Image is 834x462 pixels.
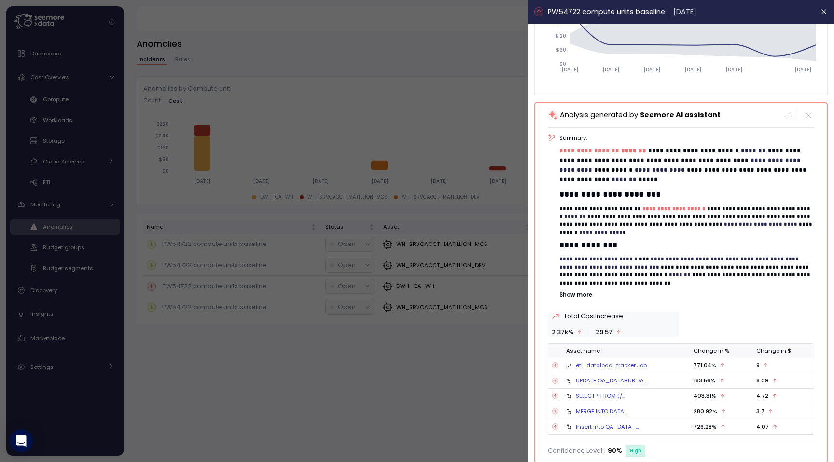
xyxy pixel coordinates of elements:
[756,347,810,355] div: Change in $
[567,347,686,355] div: Asset name
[756,423,769,431] p: 4.07
[644,67,661,73] tspan: [DATE]
[548,6,665,17] p: PW54722 compute units baseline
[685,67,702,73] tspan: [DATE]
[556,47,566,54] tspan: $60
[555,19,566,25] tspan: $180
[576,361,647,369] a: etl_dataload_tracker Job
[694,423,717,431] p: 726.28 %
[640,110,721,120] span: Seemore AI assistant
[794,67,811,73] tspan: [DATE]
[673,6,696,17] p: [DATE]
[560,134,814,142] p: Summary:
[596,327,612,337] p: 29.57
[576,392,625,400] div: SELECT * FROM (/...
[756,408,764,415] p: 3.7
[603,67,620,73] tspan: [DATE]
[756,377,768,384] p: 8.09
[552,327,573,337] p: 2.37k %
[560,109,721,121] p: Analysis generated by
[756,392,768,400] p: 4.72
[555,33,566,39] tspan: $120
[564,312,623,321] p: Total Cost Increase
[562,67,579,73] tspan: [DATE]
[694,377,715,384] p: 183.56 %
[576,408,627,415] div: MERGE INTO DATA...
[560,291,814,299] button: Show more
[756,361,760,369] p: 9
[726,67,743,73] tspan: [DATE]
[576,423,639,431] div: Insert into QA_DATA_...
[576,377,647,384] div: UPDATE QA_DATAHUB.DA...
[694,408,717,415] p: 280.92 %
[626,445,646,456] div: High
[694,392,716,400] p: 403.31 %
[694,347,749,355] div: Change in %
[10,429,33,452] div: Open Intercom Messenger
[548,446,604,456] p: Confidence Level:
[559,61,566,68] tspan: $0
[694,361,716,369] p: 771.04 %
[608,446,622,456] p: 90 %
